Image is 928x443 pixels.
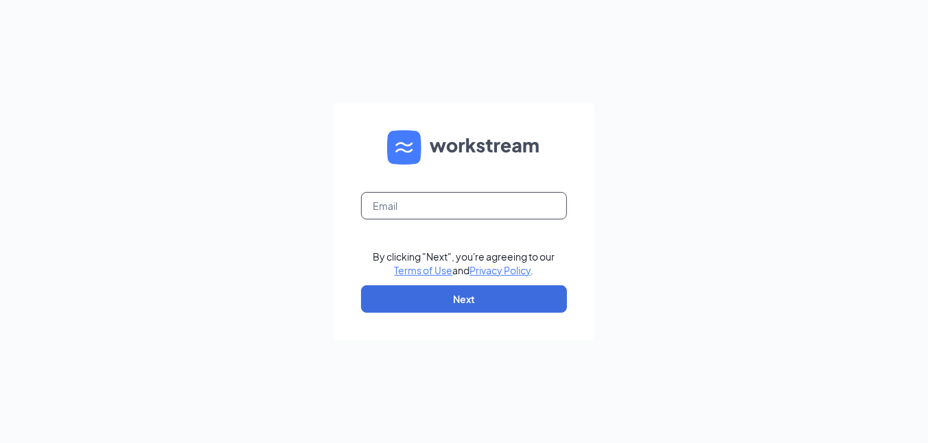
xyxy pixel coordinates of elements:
[470,264,531,276] a: Privacy Policy
[373,250,555,277] div: By clicking "Next", you're agreeing to our and .
[361,285,567,313] button: Next
[387,130,541,165] img: WS logo and Workstream text
[361,192,567,219] input: Email
[395,264,453,276] a: Terms of Use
